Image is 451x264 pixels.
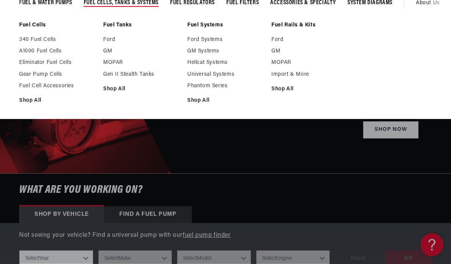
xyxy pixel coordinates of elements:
a: Fuel Systems [187,22,264,29]
a: 340 Fuel Cells [19,37,96,44]
a: Gear Pump Cells [19,72,96,78]
a: Phantom Series [187,83,264,90]
a: Eliminator Fuel Cells [19,60,96,67]
a: A1000 Fuel Cells [19,48,96,55]
a: Fuel Tanks [103,22,180,29]
a: Fuel Rails & Kits [271,22,348,29]
div: Find a Fuel Pump [104,207,192,223]
a: Import & More [271,72,348,78]
a: MOPAR [103,60,180,67]
p: Not seeing your vehicle? Find a universal pump with our [19,231,432,241]
a: Fuel Cells [19,22,96,29]
a: GM [103,48,180,55]
a: Universal Systems [187,72,264,78]
a: Ford [271,37,348,44]
a: Ford Systems [187,37,264,44]
a: fuel pump finder [183,233,231,239]
a: MOPAR [271,60,348,67]
a: Shop All [19,98,96,104]
a: Shop All [103,86,180,93]
a: Hellcat Systems [187,60,264,67]
a: Fuel Cell Accessories [19,83,96,90]
a: Gen II Stealth Tanks [103,72,180,78]
a: GM Systems [187,48,264,55]
a: GM [271,48,348,55]
div: Shop by vehicle [19,207,104,223]
a: Shop All [271,86,348,93]
span: About Us [416,0,440,6]
a: Shop Now [363,122,419,139]
a: Ford [103,37,180,44]
a: Shop All [187,98,264,104]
